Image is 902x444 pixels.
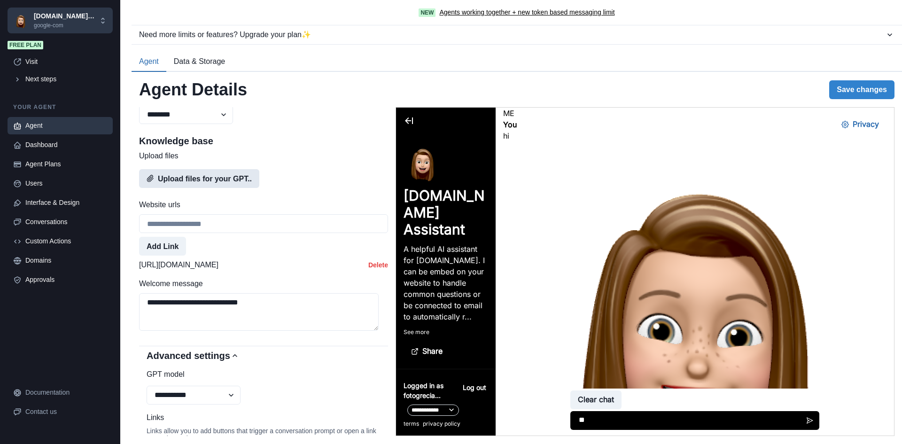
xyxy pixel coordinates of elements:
[174,283,225,302] button: Clear chat
[25,217,107,227] div: Conversations
[25,256,107,265] div: Domains
[25,121,107,131] div: Agent
[147,427,381,442] div: Links allow you to add buttons that trigger a conversation prompt or open a link to another webpage.
[25,57,107,67] div: Visit
[107,34,490,418] img: An Ifffy
[8,8,113,33] button: Chakra UI[DOMAIN_NAME] A...google-com
[368,261,388,269] button: Delete
[404,304,423,322] button: Send message
[8,41,43,49] span: Free plan
[147,369,375,380] label: GPT model
[438,8,490,26] button: Privacy Settings
[132,52,166,72] button: Agent
[25,275,107,285] div: Approvals
[25,179,107,188] div: Users
[139,278,382,289] label: Welcome message
[147,350,230,361] h2: Advanced settings
[139,169,259,188] button: Upload files for your GPT..
[34,11,99,21] p: [DOMAIN_NAME] A...
[25,74,107,84] div: Next steps
[396,108,894,436] iframe: Agent Chat
[139,29,885,40] div: Need more limits or features? Upgrade your plan ✨
[34,21,99,30] p: google-com
[139,199,382,210] label: Website urls
[419,8,435,17] span: New
[166,52,233,72] button: Data & Storage
[25,388,107,397] div: Documentation
[139,150,382,162] label: Upload files
[25,407,107,417] div: Contact us
[139,237,186,256] button: Add Link
[139,79,247,100] h2: Agent Details
[139,259,218,271] p: [URL][DOMAIN_NAME]
[8,384,113,401] a: Documentation
[25,140,107,150] div: Dashboard
[139,346,388,365] button: Advanced settings
[439,8,614,17] a: Agents working together + new token based messaging limit
[25,236,107,246] div: Custom Actions
[147,412,375,423] label: Links
[139,135,388,147] h2: Knowledge base
[132,25,902,44] button: Need more limits or features? Upgrade your plan✨
[8,103,113,111] p: Your agent
[829,80,894,99] button: Save changes
[25,198,107,208] div: Interface & Design
[13,13,28,28] img: Chakra UI
[25,159,107,169] div: Agent Plans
